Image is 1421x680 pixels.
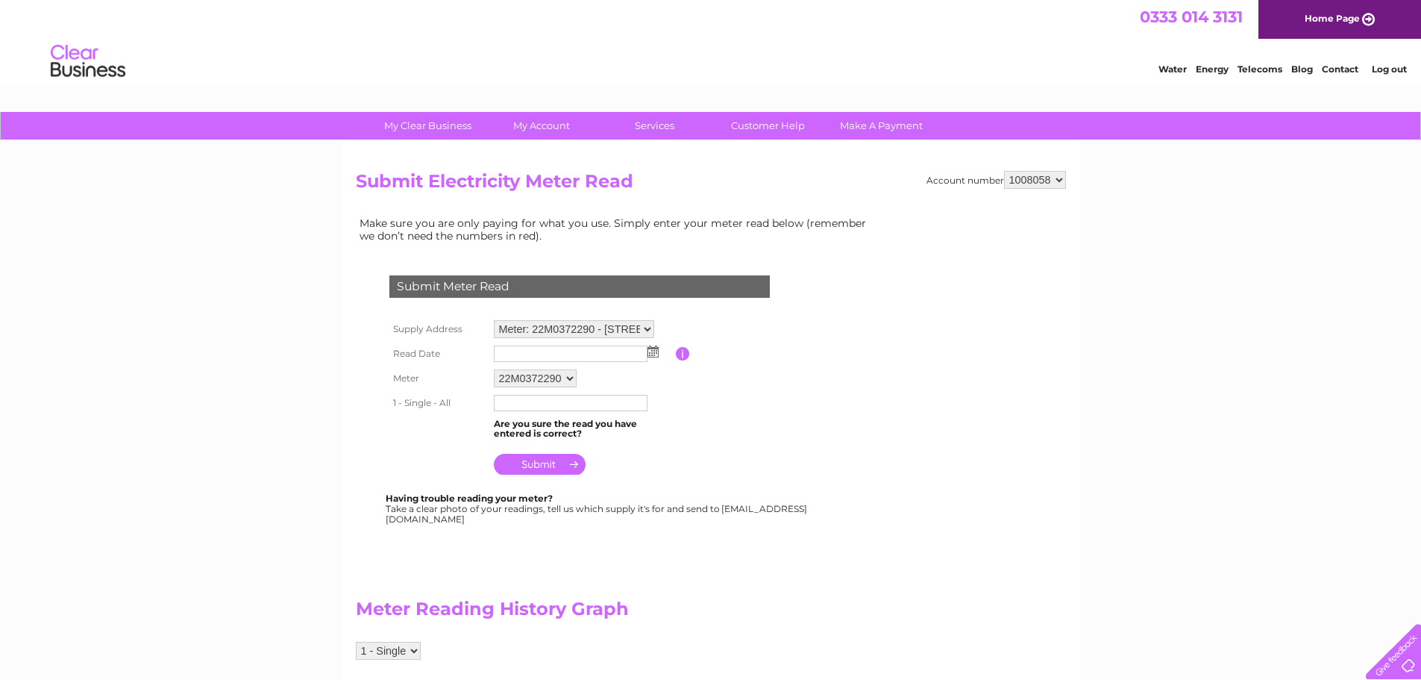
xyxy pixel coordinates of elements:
div: Take a clear photo of your readings, tell us which supply it's for and send to [EMAIL_ADDRESS][DO... [386,493,809,524]
a: My Account [480,112,603,140]
div: Submit Meter Read [389,275,770,298]
h2: Submit Electricity Meter Read [356,171,1066,199]
a: Make A Payment [820,112,943,140]
img: logo.png [50,39,126,84]
a: My Clear Business [366,112,489,140]
td: Are you sure the read you have entered is correct? [490,415,676,443]
a: Energy [1196,63,1229,75]
a: Customer Help [706,112,829,140]
a: Contact [1322,63,1358,75]
th: Read Date [386,342,490,366]
a: Water [1158,63,1187,75]
a: 0333 014 3131 [1140,7,1243,26]
a: Log out [1372,63,1407,75]
div: Account number [926,171,1066,189]
a: Blog [1291,63,1313,75]
th: 1 - Single - All [386,391,490,415]
th: Supply Address [386,316,490,342]
td: Make sure you are only paying for what you use. Simply enter your meter read below (remember we d... [356,213,878,245]
th: Meter [386,366,490,391]
a: Telecoms [1238,63,1282,75]
div: Clear Business is a trading name of Verastar Limited (registered in [GEOGRAPHIC_DATA] No. 3667643... [359,8,1064,72]
img: ... [647,346,659,358]
input: Submit [494,454,586,475]
b: Having trouble reading your meter? [386,493,553,504]
input: Information [676,347,690,361]
a: Services [593,112,716,140]
h2: Meter Reading History Graph [356,599,878,627]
